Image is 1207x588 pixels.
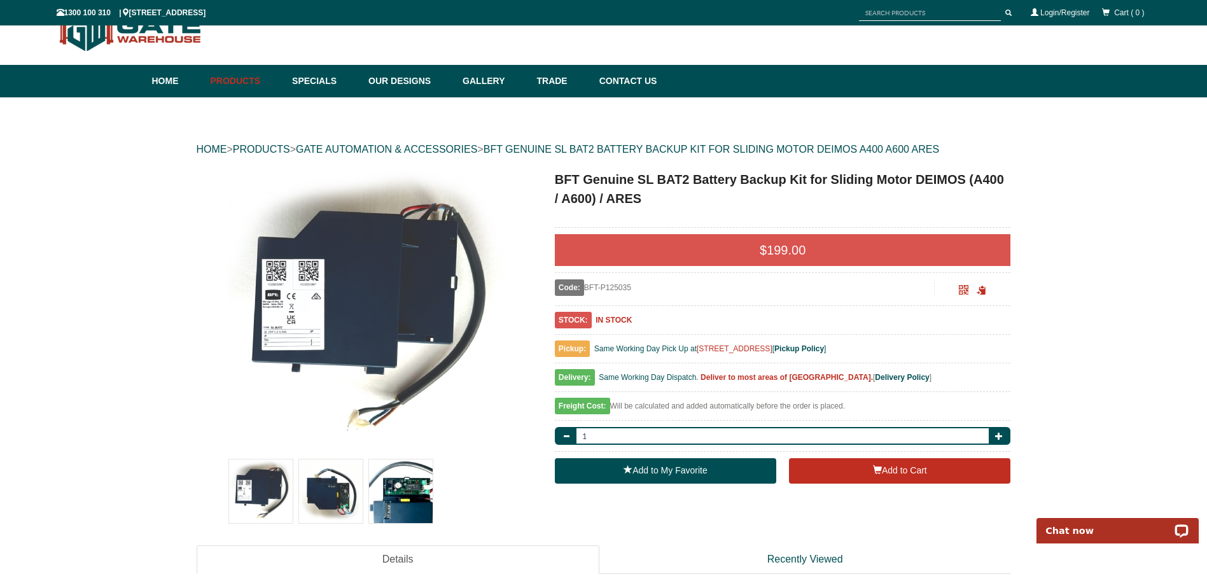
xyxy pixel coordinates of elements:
div: Will be calculated and added automatically before the order is placed. [555,398,1011,421]
a: Add to My Favorite [555,458,776,484]
a: Login/Register [1040,8,1089,17]
a: Home [152,65,204,97]
a: Trade [530,65,592,97]
div: BFT-P125035 [555,279,935,296]
span: Delivery: [555,369,595,386]
a: Click to enlarge and scan to share. [959,287,968,296]
a: BFT Genuine SL BAT2 Battery Backup Kit for Sliding Motor DEIMOS (A400 / A600) / ARES - - Gate War... [198,170,534,450]
a: GATE AUTOMATION & ACCESSORIES [296,144,477,155]
a: Details [197,545,599,574]
a: [STREET_ADDRESS] [697,344,772,353]
a: Specials [286,65,362,97]
a: Pickup Policy [774,344,824,353]
img: BFT Genuine SL BAT2 Battery Backup Kit for Sliding Motor DEIMOS (A400 / A600) / ARES [299,459,363,523]
div: [ ] [555,370,1011,392]
span: Same Working Day Pick Up at [ ] [594,344,827,353]
img: BFT Genuine SL BAT2 Battery Backup Kit for Sliding Motor DEIMOS (A400 / A600) / ARES - - Gate War... [226,170,506,450]
div: > > > [197,129,1011,170]
div: $ [555,234,1011,266]
span: Cart ( 0 ) [1114,8,1144,17]
img: BFT Genuine SL BAT2 Battery Backup Kit for Sliding Motor DEIMOS (A400 / A600) / ARES [369,459,433,523]
input: SEARCH PRODUCTS [859,5,1001,21]
b: IN STOCK [596,316,632,325]
span: STOCK: [555,312,592,328]
a: Our Designs [362,65,456,97]
b: Deliver to most areas of [GEOGRAPHIC_DATA]. [701,373,873,382]
span: Same Working Day Dispatch. [599,373,699,382]
h1: BFT Genuine SL BAT2 Battery Backup Kit for Sliding Motor DEIMOS (A400 / A600) / ARES [555,170,1011,208]
a: PRODUCTS [233,144,290,155]
span: Click to copy the URL [977,286,986,295]
span: Freight Cost: [555,398,610,414]
a: BFT GENUINE SL BAT2 BATTERY BACKUP KIT FOR SLIDING MOTOR DEIMOS A400 A600 ARES [484,144,939,155]
button: Add to Cart [789,458,1010,484]
a: Recently Viewed [599,545,1011,574]
a: Delivery Policy [875,373,929,382]
a: Contact Us [593,65,657,97]
span: 199.00 [767,243,806,257]
span: 1300 100 310 | [STREET_ADDRESS] [57,8,206,17]
a: Products [204,65,286,97]
span: Code: [555,279,584,296]
iframe: LiveChat chat widget [1028,503,1207,543]
a: HOME [197,144,227,155]
img: BFT Genuine SL BAT2 Battery Backup Kit for Sliding Motor DEIMOS (A400 / A600) / ARES [229,459,293,523]
a: Gallery [456,65,530,97]
span: Pickup: [555,340,590,357]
